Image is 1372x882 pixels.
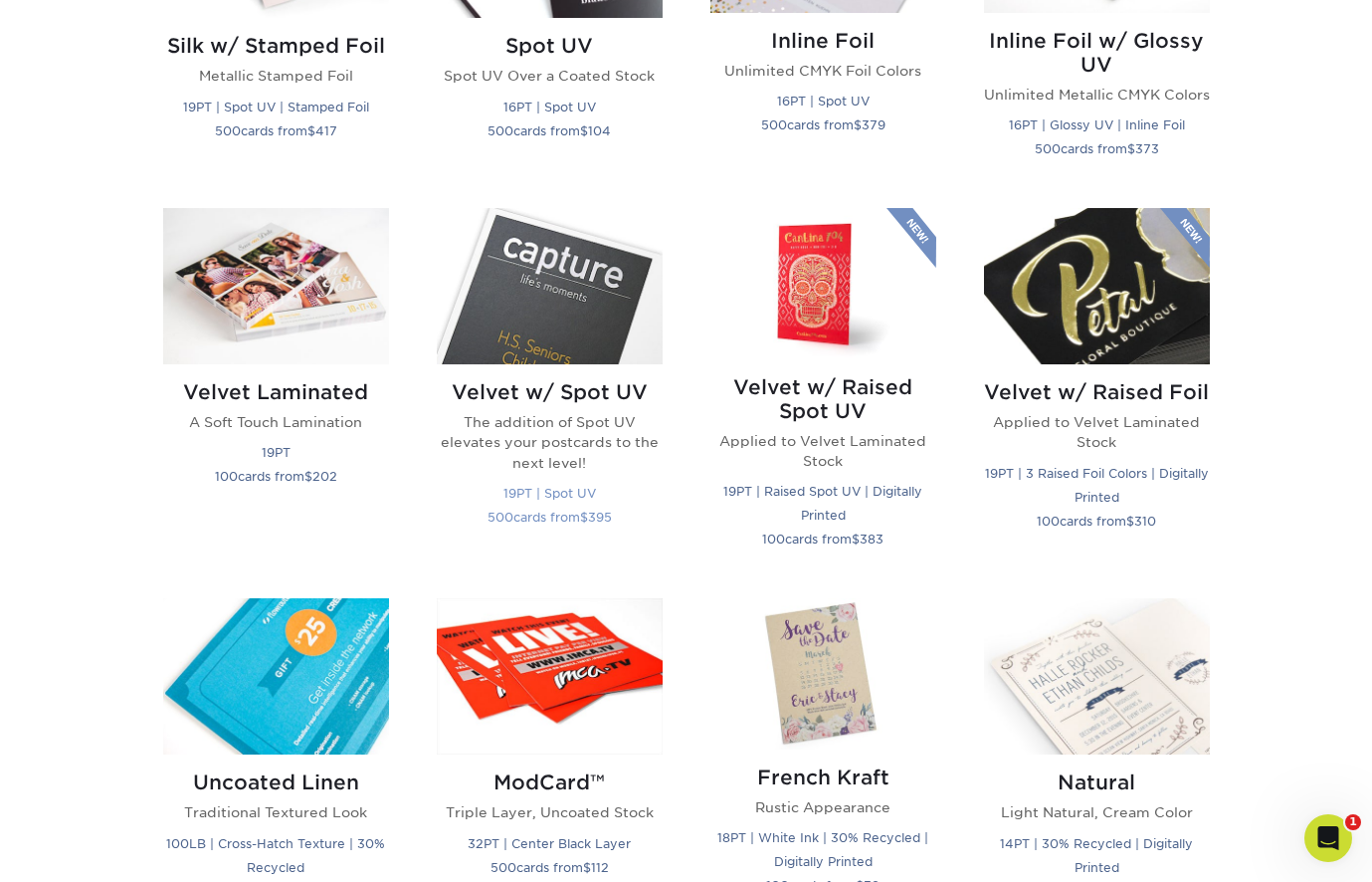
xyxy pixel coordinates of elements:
[1160,208,1210,268] img: New Product
[854,117,862,132] span: $
[437,802,663,822] p: Triple Layer, Uncoated Stock
[437,771,663,794] h2: ModCard™
[710,29,936,53] h2: Inline Foil
[215,123,337,138] small: cards from
[984,208,1210,364] img: Velvet w/ Raised Foil Postcards
[984,802,1210,822] p: Light Natural, Cream Color
[583,860,591,875] span: $
[468,836,631,851] small: 32PT | Center Black Layer
[488,123,611,138] small: cards from
[723,484,922,523] small: 19PT | Raised Spot UV | Digitally Printed
[777,94,870,109] small: 16PT | Spot UV
[488,510,612,525] small: cards from
[761,117,787,132] span: 500
[580,123,588,138] span: $
[588,123,611,138] span: 104
[717,830,928,869] small: 18PT | White Ink | 30% Recycled | Digitally Printed
[437,66,663,86] p: Spot UV Over a Coated Stock
[1037,514,1156,529] small: cards from
[490,860,516,875] span: 500
[591,860,609,875] span: 112
[166,836,385,875] small: 100LB | Cross-Hatch Texture | 30% Recycled
[163,380,389,404] h2: Velvet Laminated
[710,61,936,81] p: Unlimited CMYK Foil Colors
[762,532,785,547] span: 100
[215,469,337,484] small: cards from
[710,598,936,749] img: French Kraft Postcards
[163,412,389,432] p: A Soft Touch Lamination
[984,771,1210,794] h2: Natural
[984,412,1210,453] p: Applied to Velvet Laminated Stock
[860,532,883,547] span: 383
[503,100,596,114] small: 16PT | Spot UV
[437,208,663,574] a: Velvet w/ Spot UV Postcards Velvet w/ Spot UV The addition of Spot UV elevates your postcards to ...
[710,208,936,574] a: Velvet w/ Raised Spot UV Postcards Velvet w/ Raised Spot UV Applied to Velvet Laminated Stock 19P...
[852,532,860,547] span: $
[437,380,663,404] h2: Velvet w/ Spot UV
[984,85,1210,105] p: Unlimited Metallic CMYK Colors
[1009,117,1185,132] small: 16PT | Glossy UV | Inline Foil
[163,66,389,86] p: Metallic Stamped Foil
[710,375,936,423] h2: Velvet w/ Raised Spot UV
[886,208,936,268] img: New Product
[304,469,312,484] span: $
[307,123,315,138] span: $
[488,123,513,138] span: 500
[710,766,936,789] h2: French Kraft
[1000,836,1193,875] small: 14PT | 30% Recycled | Digitally Printed
[437,208,663,364] img: Velvet w/ Spot UV Postcards
[183,100,369,114] small: 19PT | Spot UV | Stamped Foil
[163,208,389,364] img: Velvet Laminated Postcards
[710,208,936,358] img: Velvet w/ Raised Spot UV Postcards
[437,34,663,58] h2: Spot UV
[1127,141,1135,156] span: $
[984,598,1210,755] img: Natural Postcards
[490,860,609,875] small: cards from
[580,510,588,525] span: $
[1037,514,1060,529] span: 100
[163,802,389,822] p: Traditional Textured Look
[1134,514,1156,529] span: 310
[1035,141,1159,156] small: cards from
[985,466,1209,505] small: 19PT | 3 Raised Foil Colors | Digitally Printed
[163,598,389,755] img: Uncoated Linen Postcards
[215,469,238,484] span: 100
[710,431,936,472] p: Applied to Velvet Laminated Stock
[163,34,389,58] h2: Silk w/ Stamped Foil
[1304,814,1352,862] iframe: Intercom live chat
[762,532,883,547] small: cards from
[437,598,663,755] img: ModCard™ Postcards
[588,510,612,525] span: 395
[984,380,1210,404] h2: Velvet w/ Raised Foil
[163,208,389,574] a: Velvet Laminated Postcards Velvet Laminated A Soft Touch Lamination 19PT 100cards from$202
[761,117,885,132] small: cards from
[1345,814,1361,830] span: 1
[488,510,513,525] span: 500
[315,123,337,138] span: 417
[1135,141,1159,156] span: 373
[984,208,1210,574] a: Velvet w/ Raised Foil Postcards Velvet w/ Raised Foil Applied to Velvet Laminated Stock 19PT | 3 ...
[862,117,885,132] span: 379
[1126,514,1134,529] span: $
[984,29,1210,77] h2: Inline Foil w/ Glossy UV
[312,469,337,484] span: 202
[215,123,241,138] span: 500
[710,797,936,817] p: Rustic Appearance
[262,445,291,460] small: 19PT
[437,412,663,473] p: The addition of Spot UV elevates your postcards to the next level!
[1035,141,1061,156] span: 500
[503,486,596,501] small: 19PT | Spot UV
[163,771,389,794] h2: Uncoated Linen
